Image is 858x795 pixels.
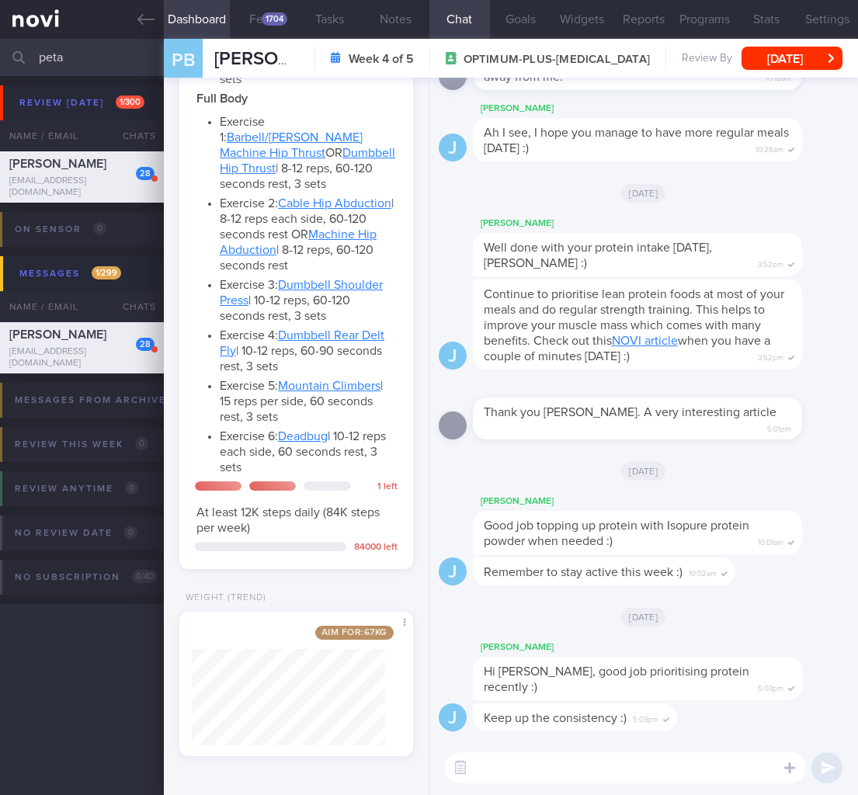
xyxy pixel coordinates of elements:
span: Review By [682,52,732,66]
span: 10:28am [756,141,783,155]
li: Exercise 6: | 10-12 reps each side, 60 seconds rest, 3 sets [220,425,395,475]
span: Aim for: 67 kg [315,626,394,640]
span: [DATE] [621,184,665,203]
div: Review this week [11,434,152,455]
div: Messages [16,263,125,284]
span: Continue to prioritise lean protein foods at most of your meals and do regular strength training.... [484,288,784,363]
span: 1 / 299 [92,266,121,279]
span: Yes I did [PERSON_NAME]. Not intentionally. Day got away from me. [484,55,769,83]
div: Chats [102,291,164,322]
div: PB [155,30,213,89]
span: 10:01am [758,533,783,548]
a: Machine Hip Abduction [220,228,377,256]
div: [EMAIL_ADDRESS][DOMAIN_NAME] [9,346,155,370]
div: [EMAIL_ADDRESS][DOMAIN_NAME] [9,175,155,199]
a: NOVI article [612,335,678,347]
span: Ah I see, I hope you manage to have more regular meals [DATE] :) [484,127,789,154]
div: Messages from Archived [11,390,209,411]
a: Dumbbell Hip Thrust [220,147,395,175]
strong: Full Body [196,92,248,105]
span: Good job topping up protein with Isopure protein powder when needed :) [484,519,749,547]
div: Review [DATE] [16,92,148,113]
span: Well done with your protein intake [DATE], [PERSON_NAME] :) [484,241,712,269]
strong: Week 4 of 5 [349,51,414,67]
div: 1704 [262,12,287,26]
span: [DATE] [621,608,665,627]
span: [PERSON_NAME] [9,328,106,341]
span: 0 [124,526,137,539]
span: Remember to stay active this week :) [484,566,683,578]
div: Weight (Trend) [179,592,266,604]
span: OPTIMUM-PLUS-[MEDICAL_DATA] [464,52,650,68]
span: 1 / 300 [116,95,144,109]
li: Exercise 2: | 8-12 reps each side, 60-120 seconds rest OR | 8-12 reps, 60-120 seconds rest [220,192,395,273]
div: No review date [11,522,141,543]
span: [PERSON_NAME] [214,50,359,68]
a: Mountain Climbers [278,380,380,392]
span: 10:02am [689,564,717,579]
a: Barbell/[PERSON_NAME] Machine Hip Thrust [220,131,363,159]
div: 1 left [359,481,398,493]
div: No subscription [11,567,162,588]
span: 0 [135,437,148,450]
div: On sensor [11,219,110,240]
a: Cable Hip Abduction [278,197,391,210]
span: [PERSON_NAME] [9,158,106,170]
span: Hi [PERSON_NAME], good job prioritising protein recently :) [484,665,749,693]
div: [PERSON_NAME] [473,638,849,657]
div: 28 [136,338,155,351]
div: J [439,557,467,586]
a: Dumbbell Shoulder Press [220,279,383,307]
span: 3:52pm [758,255,783,270]
span: 5:03pm [633,710,658,725]
li: Exercise 3: | 10-12 reps, 60-120 seconds rest, 3 sets [220,273,395,324]
li: Exercise 5: | 15 reps per side, 60 seconds rest, 3 sets [220,374,395,425]
div: [PERSON_NAME] [473,99,849,118]
div: J [439,342,467,370]
li: Exercise 1: OR | 8-12 reps, 60-120 seconds rest, 3 sets [220,110,395,192]
span: 6:01pm [767,420,791,435]
span: At least 12K steps daily (84K steps per week) [196,506,380,534]
span: 3:52pm [758,349,783,363]
a: Deadbug [278,430,328,443]
div: [PERSON_NAME] [473,492,849,511]
div: 28 [136,167,155,180]
li: Exercise 4: | 10-12 reps, 60-90 seconds rest, 3 sets [220,324,395,374]
span: 0 [93,222,106,235]
span: Thank you [PERSON_NAME]. A very interesting article [484,406,776,418]
div: Chats [102,120,164,151]
a: Dumbbell Rear Delt Fly [220,329,384,357]
div: J [439,134,467,162]
div: 84000 left [354,542,398,554]
div: Review anytime [11,478,142,499]
span: 0 / 40 [132,570,158,583]
button: [DATE] [742,47,842,70]
div: [PERSON_NAME] [473,214,849,233]
div: J [439,703,467,732]
span: 0 [125,481,138,495]
span: [DATE] [621,462,665,481]
span: Keep up the consistency :) [484,712,627,724]
span: 5:03pm [758,679,783,694]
